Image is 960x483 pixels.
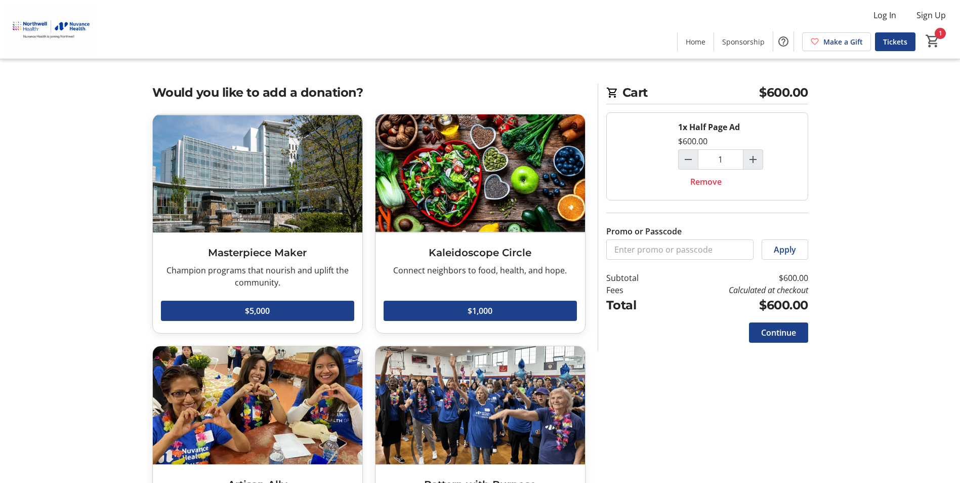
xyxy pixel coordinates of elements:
[875,32,915,51] a: Tickets
[606,296,665,314] td: Total
[873,9,896,21] span: Log In
[762,239,808,260] button: Apply
[664,296,808,314] td: $600.00
[664,284,808,296] td: Calculated at checkout
[678,121,740,133] div: 1x Half Page Ad
[161,264,354,289] div: Champion programs that nourish and uplift the community.
[375,114,585,232] img: Kaleidoscope Circle
[607,113,670,200] img: Half Page Ad
[924,32,942,50] button: Cart
[678,172,734,192] button: Remove
[761,327,796,339] span: Continue
[714,32,773,51] a: Sponsorship
[153,346,362,464] img: Artisan Ally
[865,7,904,23] button: Log In
[678,32,714,51] a: Home
[722,36,765,47] span: Sponsorship
[690,176,722,188] span: Remove
[743,150,763,169] button: Increment by one
[606,272,665,284] td: Subtotal
[679,150,698,169] button: Decrement by one
[245,305,270,317] span: $5,000
[606,225,682,237] label: Promo or Passcode
[759,84,808,102] span: $600.00
[384,301,577,321] button: $1,000
[773,31,794,52] button: Help
[606,284,665,296] td: Fees
[606,239,754,260] input: Enter promo or passcode
[698,149,743,170] input: Half Page Ad Quantity
[6,4,96,55] img: Nuvance Health's Logo
[384,264,577,276] div: Connect neighbors to food, health, and hope.
[152,84,586,102] h2: Would you like to add a donation?
[802,32,871,51] a: Make a Gift
[664,272,808,284] td: $600.00
[384,245,577,260] h3: Kaleidoscope Circle
[161,245,354,260] h3: Masterpiece Maker
[153,114,362,232] img: Masterpiece Maker
[678,135,707,147] div: $600.00
[375,346,585,464] img: Pattern with Purpose
[908,7,954,23] button: Sign Up
[606,84,808,104] h2: Cart
[161,301,354,321] button: $5,000
[774,244,796,256] span: Apply
[916,9,946,21] span: Sign Up
[468,305,492,317] span: $1,000
[749,323,808,343] button: Continue
[823,36,863,47] span: Make a Gift
[686,36,705,47] span: Home
[883,36,907,47] span: Tickets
